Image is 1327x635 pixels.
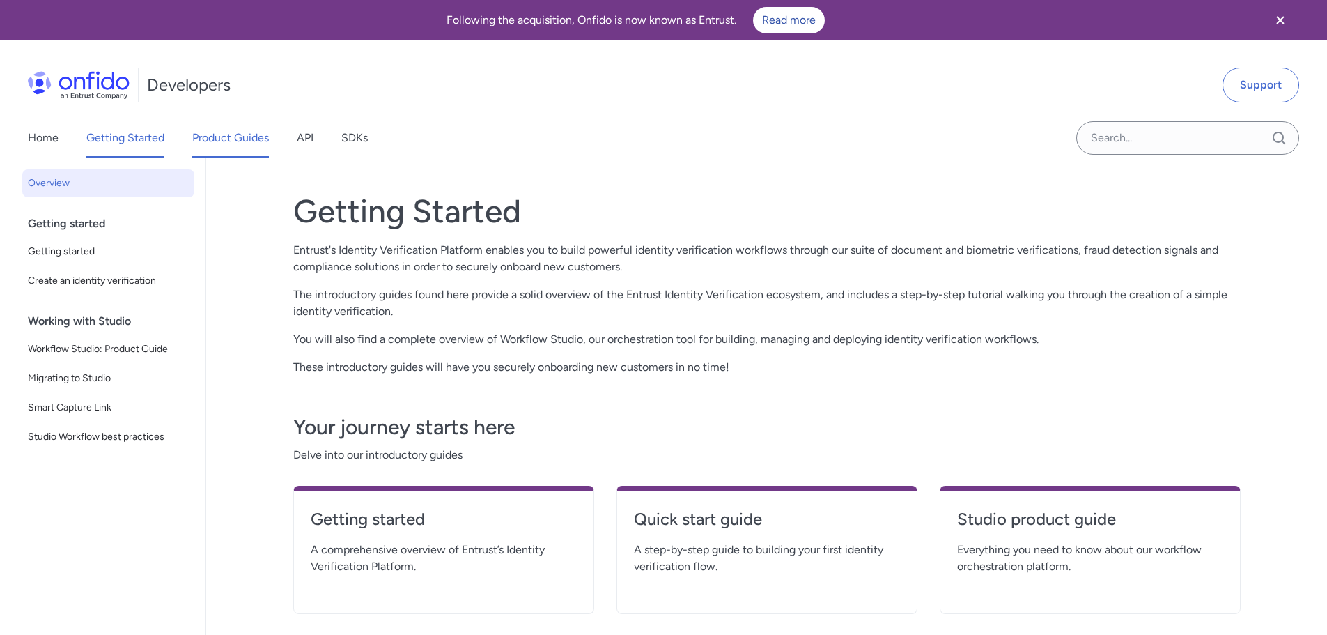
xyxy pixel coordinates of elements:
p: You will also find a complete overview of Workflow Studio, our orchestration tool for building, m... [293,331,1241,348]
input: Onfido search input field [1076,121,1299,155]
a: Smart Capture Link [22,394,194,422]
h4: Getting started [311,508,577,530]
p: These introductory guides will have you securely onboarding new customers in no time! [293,359,1241,376]
a: Create an identity verification [22,267,194,295]
a: Studio Workflow best practices [22,423,194,451]
span: Smart Capture Link [28,399,189,416]
a: Studio product guide [957,508,1223,542]
a: Read more [753,7,825,33]
a: Support [1223,68,1299,102]
a: Getting started [22,238,194,266]
h4: Quick start guide [634,508,900,530]
a: Getting started [311,508,577,542]
span: Create an identity verification [28,273,189,289]
h3: Your journey starts here [293,413,1241,441]
a: Product Guides [192,118,269,158]
a: Migrating to Studio [22,365,194,392]
a: Getting Started [86,118,164,158]
span: Migrating to Studio [28,370,189,387]
div: Following the acquisition, Onfido is now known as Entrust. [17,7,1255,33]
span: Everything you need to know about our workflow orchestration platform. [957,542,1223,575]
span: Delve into our introductory guides [293,447,1241,464]
span: A comprehensive overview of Entrust’s Identity Verification Platform. [311,542,577,575]
a: Overview [22,169,194,197]
h4: Studio product guide [957,508,1223,530]
svg: Close banner [1272,12,1289,29]
span: Studio Workflow best practices [28,429,189,445]
img: Onfido Logo [28,71,130,99]
a: SDKs [341,118,368,158]
div: Working with Studio [28,307,200,335]
a: Workflow Studio: Product Guide [22,335,194,363]
a: Home [28,118,59,158]
div: Getting started [28,210,200,238]
span: Getting started [28,243,189,260]
span: A step-by-step guide to building your first identity verification flow. [634,542,900,575]
a: Quick start guide [634,508,900,542]
h1: Getting Started [293,192,1241,231]
button: Close banner [1255,3,1306,38]
p: Entrust's Identity Verification Platform enables you to build powerful identity verification work... [293,242,1241,275]
p: The introductory guides found here provide a solid overview of the Entrust Identity Verification ... [293,286,1241,320]
span: Overview [28,175,189,192]
a: API [297,118,313,158]
h1: Developers [147,74,231,96]
span: Workflow Studio: Product Guide [28,341,189,358]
